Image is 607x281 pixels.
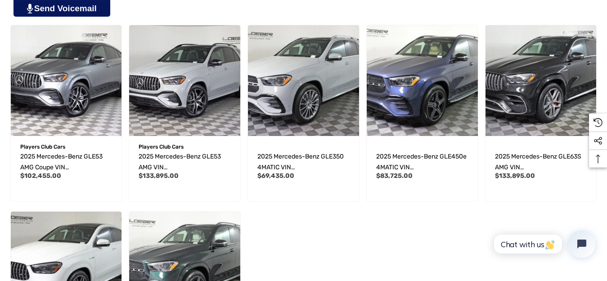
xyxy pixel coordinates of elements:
img: For Sale 2025 Mercedes-Benz GLE450e 4MATIC VIN 4JGFB4GB8SB349722 [367,25,478,136]
a: 2025 Mercedes-Benz GLE350 4MATIC VIN 4JGFB4FB5SB329445,$69,435.00 [257,151,350,173]
a: 2025 Mercedes-Benz GLE450e 4MATIC VIN 4JGFB4GB8SB349722,$83,725.00 [367,25,478,136]
a: 2025 Mercedes-Benz GLE63S AMG VIN 4JGFB8KB7SB371094,$133,895.00 [486,25,597,136]
svg: Recently Viewed [594,118,603,127]
span: 2025 Mercedes-Benz GLE53 AMG VIN [US_VEHICLE_IDENTIFICATION_NUMBER] [139,153,230,193]
img: For Sale: 2025 Mercedes-Benz GLE53 AMG VIN 4JGFB6BB6SB459218 [129,25,240,136]
a: 2025 Mercedes-Benz GLE63S AMG VIN 4JGFB8KB7SB371094,$133,895.00 [495,151,587,173]
p: Players Club Cars [20,141,112,153]
span: 2025 Mercedes-Benz GLE450e 4MATIC VIN [US_VEHICLE_IDENTIFICATION_NUMBER] [376,153,468,193]
p: Players Club Cars [139,141,231,153]
svg: Social Media [594,136,603,145]
a: 2025 Mercedes-Benz GLE53 AMG Coupe VIN 4JGFD6BB3SB431810,$102,455.00 [11,25,122,136]
span: 2025 Mercedes-Benz GLE53 AMG Coupe VIN [US_VEHICLE_IDENTIFICATION_NUMBER] [20,153,112,193]
img: For Sale 2025 Mercedes-Benz GLE350 4MATIC VIN 4JGFB4FB5SB329445 [248,25,359,136]
span: $102,455.00 [20,172,61,180]
span: $133,895.00 [139,172,179,180]
a: 2025 Mercedes-Benz GLE450e 4MATIC VIN 4JGFB4GB8SB349722,$83,725.00 [376,151,468,173]
span: $133,895.00 [495,172,535,180]
span: $69,435.00 [257,172,294,180]
a: 2025 Mercedes-Benz GLE350 4MATIC VIN 4JGFB4FB5SB329445,$69,435.00 [248,25,359,136]
svg: Top [589,154,607,163]
a: 2025 Mercedes-Benz GLE53 AMG Coupe VIN 4JGFD6BB3SB431810,$102,455.00 [20,151,112,173]
span: 2025 Mercedes-Benz GLE350 4MATIC VIN [US_VEHICLE_IDENTIFICATION_NUMBER] [257,153,349,193]
img: For Sale 2025 Mercedes-Benz GLE63S AMG VIN 4JGFB8KB7SB371094 [486,25,597,136]
iframe: Tidio Chat [486,223,603,265]
span: 2025 Mercedes-Benz GLE63S AMG VIN [US_VEHICLE_IDENTIFICATION_NUMBER] [495,153,587,193]
a: 2025 Mercedes-Benz GLE53 AMG VIN 4JGFB6BB6SB459218,$133,895.00 [129,25,240,136]
img: For Sale: 2025 Mercedes-Benz GLE53 AMG Coupe VIN 4JGFD6BB3SB431810 [11,25,122,136]
img: PjwhLS0gR2VuZXJhdG9yOiBHcmF2aXQuaW8gLS0+PHN2ZyB4bWxucz0iaHR0cDovL3d3dy53My5vcmcvMjAwMC9zdmciIHhtb... [27,4,33,14]
a: 2025 Mercedes-Benz GLE53 AMG VIN 4JGFB6BB6SB459218,$133,895.00 [139,151,231,173]
span: $83,725.00 [376,172,413,180]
